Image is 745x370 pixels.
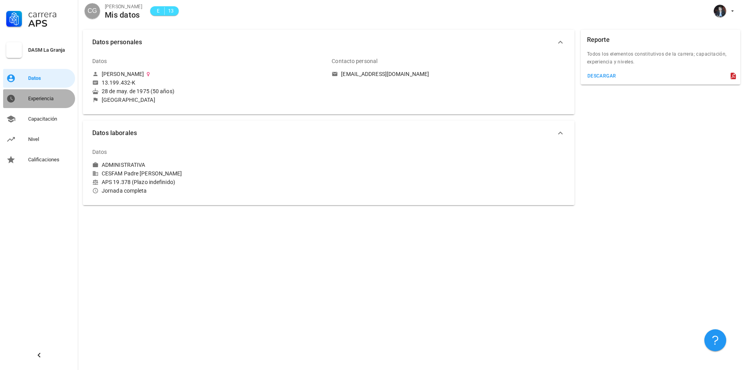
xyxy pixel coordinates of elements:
div: 13.199.432-K [102,79,135,86]
div: Contacto personal [332,52,377,70]
div: descargar [587,73,616,79]
span: CG [88,3,97,19]
div: avatar [714,5,726,17]
div: Calificaciones [28,157,72,163]
div: Carrera [28,9,72,19]
div: Jornada completa [92,187,325,194]
div: DASM La Granja [28,47,72,53]
div: Todos los elementos constitutivos de la carrera; capacitación, experiencia y niveles. [581,50,740,70]
div: Capacitación [28,116,72,122]
div: Reporte [587,30,610,50]
div: Experiencia [28,96,72,102]
div: [EMAIL_ADDRESS][DOMAIN_NAME] [341,70,429,78]
a: Calificaciones [3,150,75,169]
div: Datos [28,75,72,81]
div: Datos [92,143,107,161]
div: [PERSON_NAME] [105,3,142,11]
span: 13 [168,7,174,15]
div: avatar [84,3,100,19]
button: descargar [584,70,619,81]
div: [GEOGRAPHIC_DATA] [102,96,155,103]
div: [PERSON_NAME] [102,70,144,78]
button: Datos personales [83,30,574,55]
div: Nivel [28,136,72,143]
a: Datos [3,69,75,88]
div: Mis datos [105,11,142,19]
div: Datos [92,52,107,70]
div: APS [28,19,72,28]
div: ADMINISTRATIVA [102,161,145,168]
span: E [155,7,161,15]
span: Datos personales [92,37,556,48]
a: Capacitación [3,110,75,128]
span: Datos laborales [92,128,556,139]
div: 28 de may. de 1975 (50 años) [92,88,325,95]
a: Nivel [3,130,75,149]
button: Datos laborales [83,121,574,146]
div: APS 19.378 (Plazo indefinido) [92,179,325,186]
a: [EMAIL_ADDRESS][DOMAIN_NAME] [332,70,565,78]
div: CESFAM Padre [PERSON_NAME] [92,170,325,177]
a: Experiencia [3,89,75,108]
